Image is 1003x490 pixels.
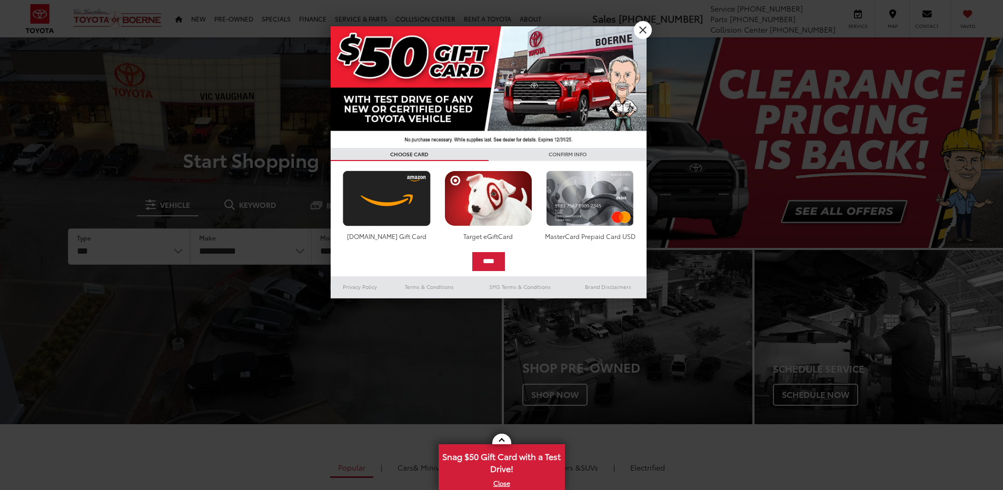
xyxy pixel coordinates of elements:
img: targetcard.png [442,171,535,226]
a: Privacy Policy [331,281,390,293]
a: Brand Disclaimers [570,281,647,293]
div: MasterCard Prepaid Card USD [543,232,637,241]
div: Target eGiftCard [442,232,535,241]
a: Terms & Conditions [389,281,470,293]
img: 42635_top_851395.jpg [331,26,647,148]
div: [DOMAIN_NAME] Gift Card [340,232,433,241]
a: SMS Terms & Conditions [470,281,570,293]
span: Snag $50 Gift Card with a Test Drive! [440,445,564,477]
img: mastercard.png [543,171,637,226]
img: amazoncard.png [340,171,433,226]
h3: CHOOSE CARD [331,148,489,161]
h3: CONFIRM INFO [489,148,647,161]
